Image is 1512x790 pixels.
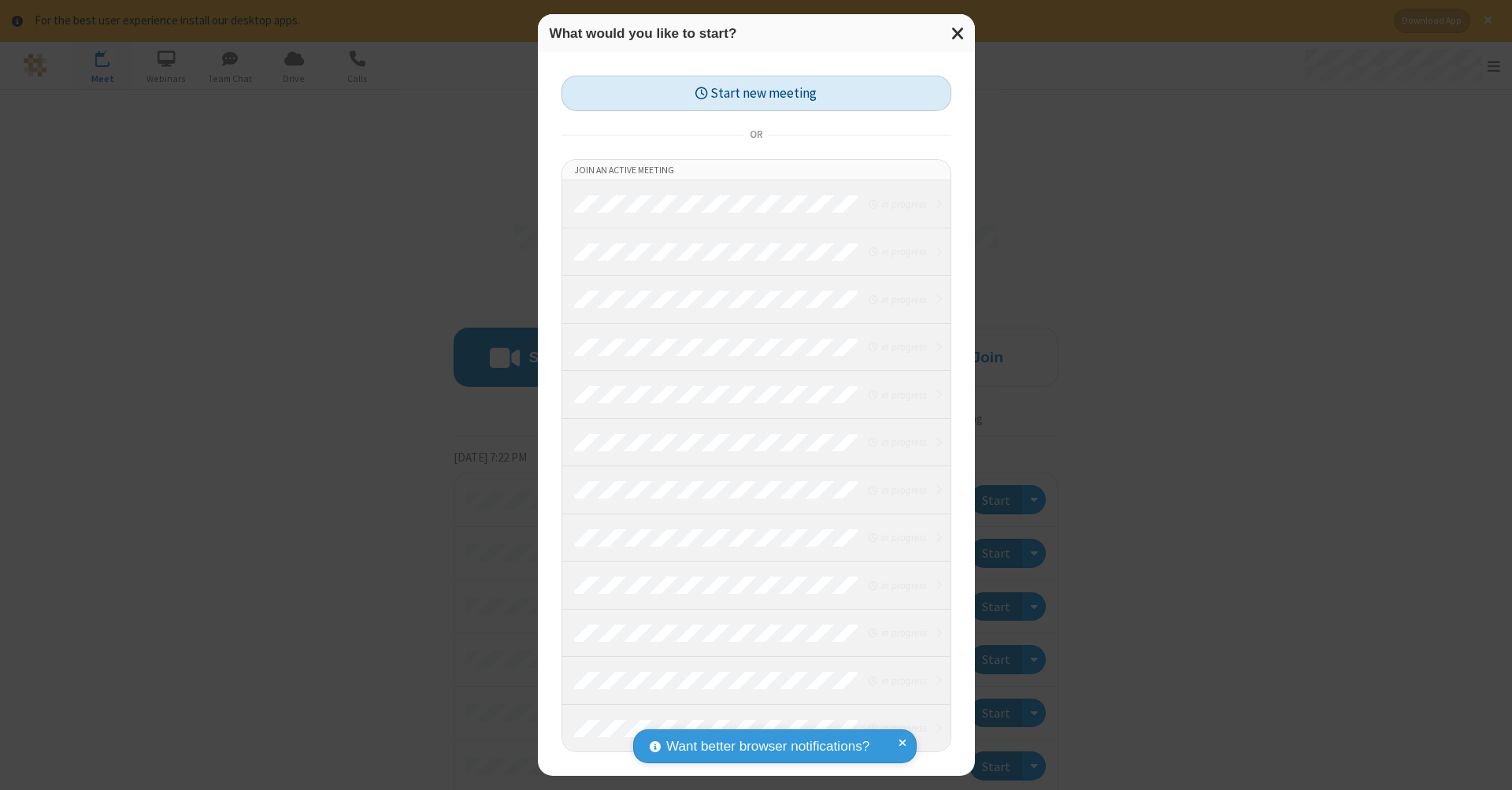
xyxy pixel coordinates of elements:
em: in progress [869,435,926,450]
em: in progress [869,388,926,402]
li: Join an active meeting [562,160,951,180]
em: in progress [869,578,926,593]
em: in progress [869,483,926,498]
button: Start new meeting [561,76,951,111]
em: in progress [869,197,926,212]
em: in progress [869,530,926,545]
em: in progress [869,625,926,640]
span: or [743,124,769,147]
em: in progress [869,673,926,688]
em: in progress [869,339,926,354]
span: Want better browser notifications? [666,736,869,757]
em: in progress [869,244,926,259]
em: in progress [869,721,926,736]
em: in progress [869,292,926,307]
button: Close modal [942,14,975,53]
h3: What would you like to start? [550,26,963,41]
